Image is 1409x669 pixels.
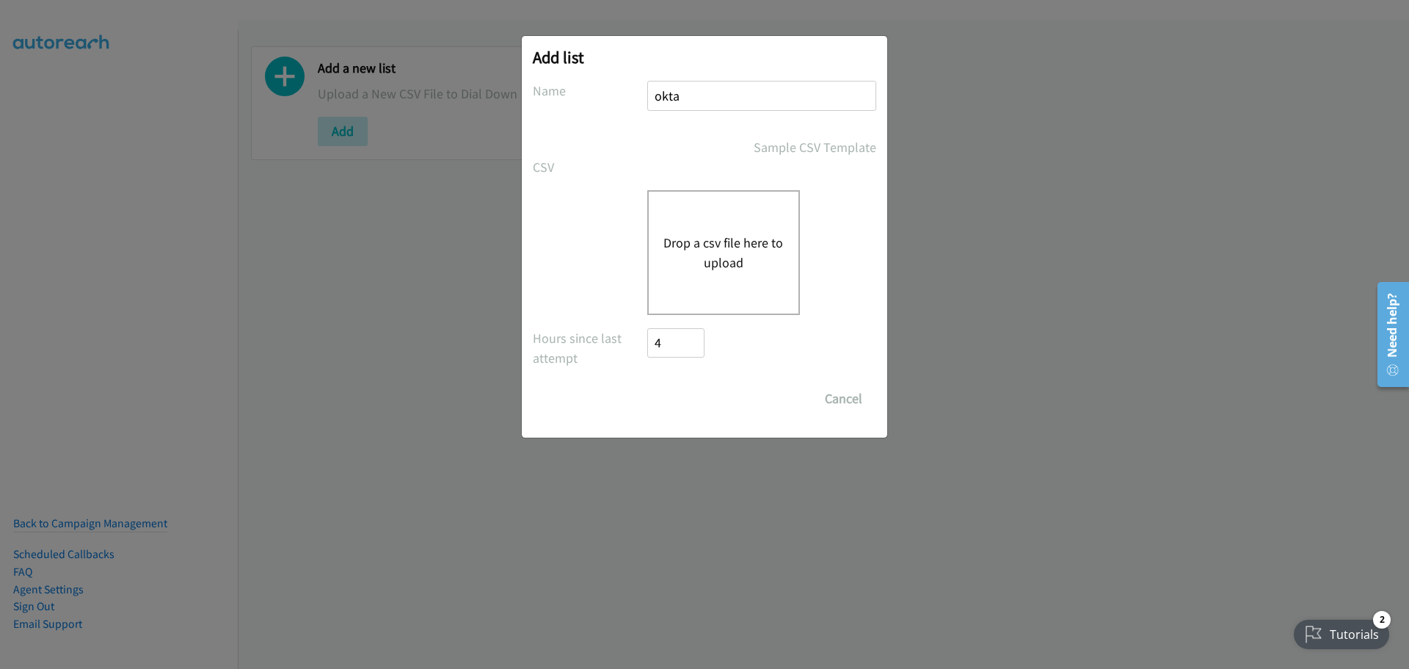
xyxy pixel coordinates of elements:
iframe: Resource Center [1366,276,1409,393]
button: Drop a csv file here to upload [663,233,784,272]
label: Hours since last attempt [533,328,647,368]
button: Cancel [811,384,876,413]
label: CSV [533,157,647,177]
label: Name [533,81,647,101]
iframe: Checklist [1285,605,1398,658]
a: Sample CSV Template [754,137,876,157]
h2: Add list [533,47,876,68]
